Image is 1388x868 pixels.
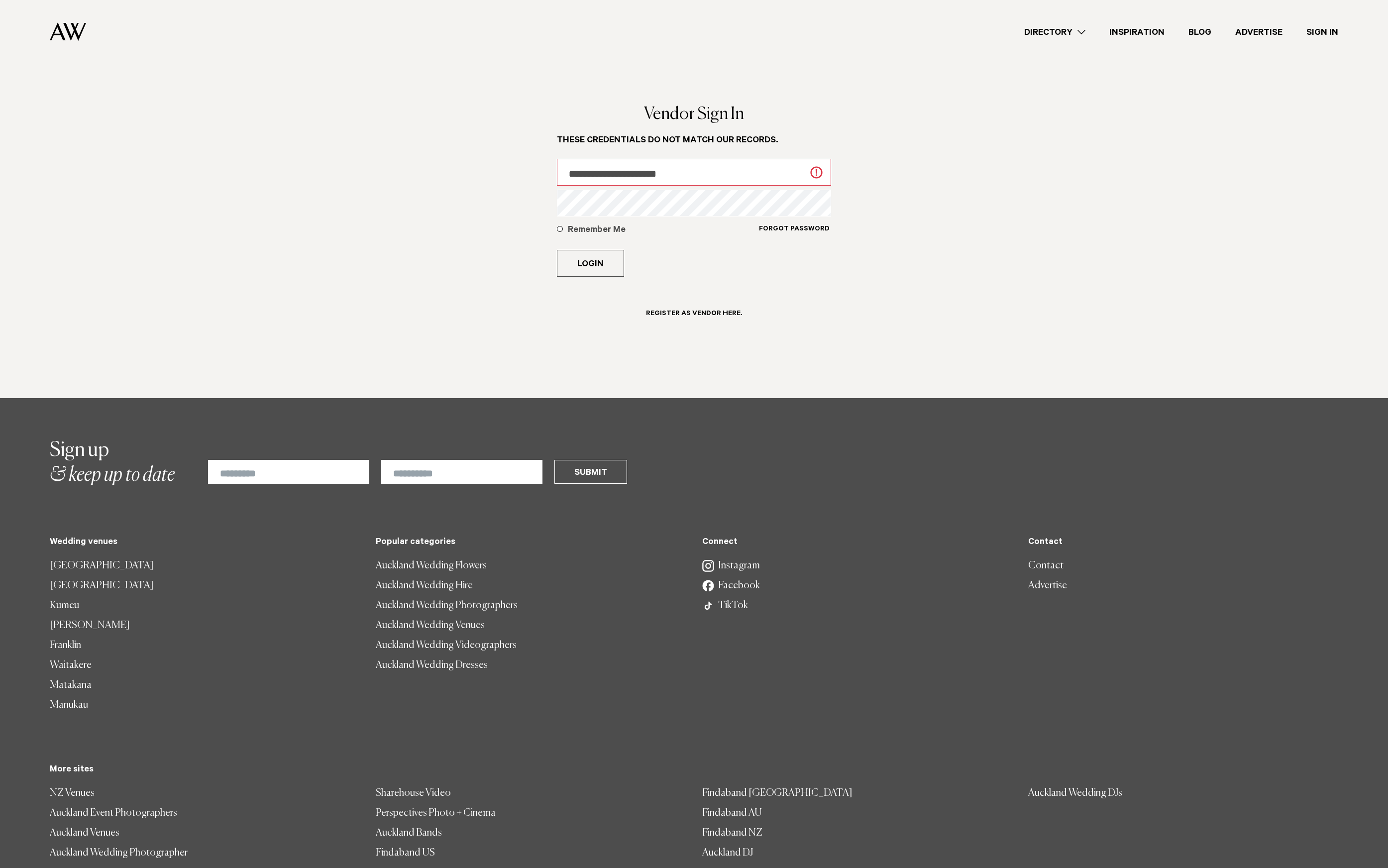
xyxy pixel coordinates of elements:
a: Findaband US [376,843,686,863]
a: Auckland Wedding Venues [376,616,686,636]
a: Franklin [50,636,360,655]
a: Auckland Event Photographers [50,803,360,823]
a: Contact [1028,556,1338,576]
a: Auckland Wedding Flowers [376,556,686,576]
a: Perspectives Photo + Cinema [376,803,686,823]
h1: Vendor Sign In [557,106,832,123]
a: Auckland Wedding DJs [1028,783,1338,803]
a: [GEOGRAPHIC_DATA] [50,556,360,576]
h5: Wedding venues [50,538,360,548]
a: Auckland DJ [702,843,1012,863]
h5: Contact [1028,538,1338,548]
a: Instagram [702,556,1012,576]
button: Submit [554,460,627,484]
a: Register as Vendor here. [634,301,754,333]
span: Sign up [50,440,109,460]
a: Findaband AU [702,803,1012,823]
a: Auckland Wedding Photographer [50,843,360,863]
h6: Register as Vendor here. [646,310,742,319]
a: NZ Venues [50,783,360,803]
a: Findaband NZ [702,823,1012,843]
button: Login [557,250,624,277]
h5: Remember Me [568,224,759,236]
a: Kumeu [50,596,360,616]
h6: Forgot Password [759,225,830,234]
a: Directory [1012,25,1097,39]
img: Auckland Weddings Logo [50,22,86,41]
a: Sign In [1294,25,1350,39]
a: Facebook [702,576,1012,596]
a: Forgot Password [758,224,830,246]
h2: & keep up to date [50,438,175,488]
a: Auckland Venues [50,823,360,843]
h5: These credentials do not match our records. [557,135,832,147]
a: Manukau [50,695,360,715]
a: Auckland Wedding Hire [376,576,686,596]
a: TikTok [702,596,1012,616]
a: Auckland Wedding Photographers [376,596,686,616]
h5: Connect [702,538,1012,548]
a: Advertise [1223,25,1294,39]
a: Sharehouse Video [376,783,686,803]
a: Auckland Wedding Videographers [376,636,686,655]
h5: Popular categories [376,538,686,548]
a: Waitakere [50,655,360,675]
a: Blog [1176,25,1223,39]
a: Matakana [50,675,360,695]
a: [PERSON_NAME] [50,616,360,636]
a: Findaband [GEOGRAPHIC_DATA] [702,783,1012,803]
h5: More sites [50,765,1338,775]
a: Auckland Bands [376,823,686,843]
a: Auckland Wedding Dresses [376,655,686,675]
a: Inspiration [1097,25,1176,39]
a: Advertise [1028,576,1338,596]
a: [GEOGRAPHIC_DATA] [50,576,360,596]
